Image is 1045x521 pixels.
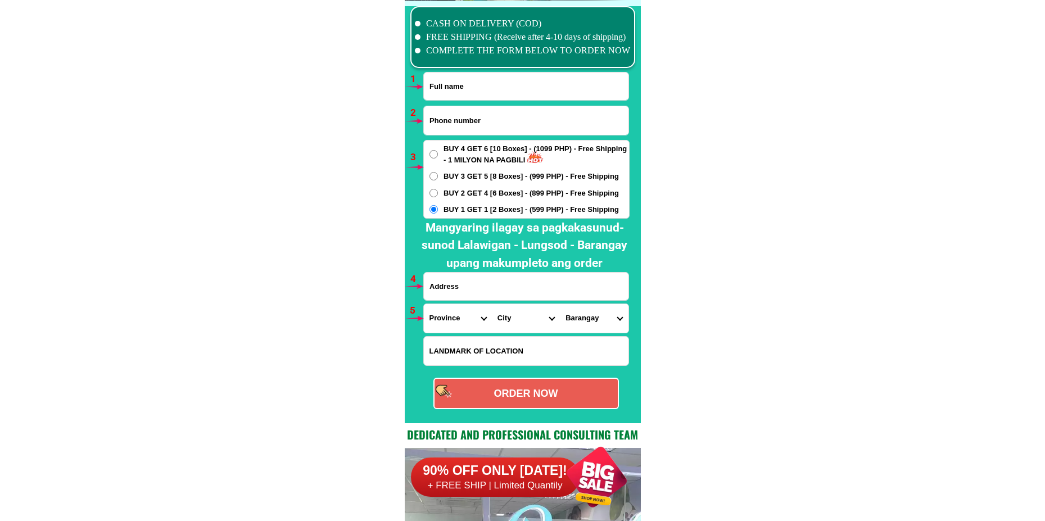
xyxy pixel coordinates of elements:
select: Select province [424,304,492,333]
select: Select district [492,304,560,333]
h6: 1 [410,72,423,87]
input: BUY 1 GET 1 [2 Boxes] - (599 PHP) - Free Shipping [429,205,438,214]
input: BUY 3 GET 5 [8 Boxes] - (999 PHP) - Free Shipping [429,172,438,180]
input: Input address [424,273,628,300]
input: BUY 4 GET 6 [10 Boxes] - (1099 PHP) - Free Shipping - 1 MILYON NA PAGBILI [429,150,438,158]
h2: Mangyaring ilagay sa pagkakasunud-sunod Lalawigan - Lungsod - Barangay upang makumpleto ang order [414,219,635,273]
li: CASH ON DELIVERY (COD) [415,17,631,30]
div: ORDER NOW [435,386,618,401]
input: Input full_name [424,73,628,100]
span: BUY 2 GET 4 [6 Boxes] - (899 PHP) - Free Shipping [444,188,619,199]
input: Input phone_number [424,106,628,135]
h6: 4 [410,272,423,287]
span: BUY 3 GET 5 [8 Boxes] - (999 PHP) - Free Shipping [444,171,619,182]
li: FREE SHIPPING (Receive after 4-10 days of shipping) [415,30,631,44]
span: BUY 1 GET 1 [2 Boxes] - (599 PHP) - Free Shipping [444,204,619,215]
h6: + FREE SHIP | Limited Quantily [411,479,580,492]
li: COMPLETE THE FORM BELOW TO ORDER NOW [415,44,631,57]
h6: 2 [410,106,423,120]
select: Select commune [560,304,628,333]
h6: 5 [410,303,423,318]
input: Input LANDMARKOFLOCATION [424,337,628,365]
h6: 3 [410,150,423,165]
h6: 90% OFF ONLY [DATE]! [411,463,580,479]
span: BUY 4 GET 6 [10 Boxes] - (1099 PHP) - Free Shipping - 1 MILYON NA PAGBILI [444,143,629,165]
h2: Dedicated and professional consulting team [405,426,641,443]
input: BUY 2 GET 4 [6 Boxes] - (899 PHP) - Free Shipping [429,189,438,197]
